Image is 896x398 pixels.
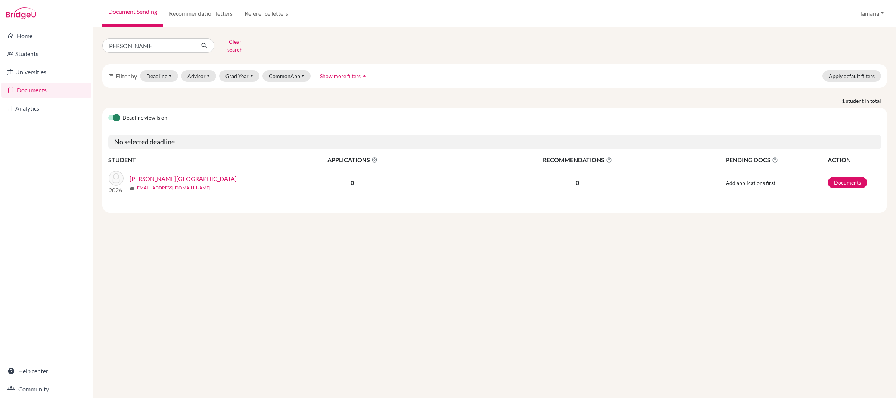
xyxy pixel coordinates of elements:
button: Apply default filters [822,70,881,82]
a: Universities [1,65,91,80]
a: Help center [1,364,91,379]
span: PENDING DOCS [726,155,827,164]
button: Advisor [181,70,217,82]
button: Deadline [140,70,178,82]
span: Deadline view is on [122,114,167,123]
th: STUDENT [108,155,258,165]
input: Find student by name... [102,38,195,53]
a: Students [1,46,91,61]
span: Show more filters [320,73,361,79]
img: WARRIER, Varsha [109,171,124,186]
span: RECOMMENDATIONS [448,155,707,164]
h5: No selected deadline [108,135,881,149]
a: Documents [1,83,91,98]
span: student in total [846,97,887,105]
strong: 1 [842,97,846,105]
span: mail [130,186,134,191]
span: Filter by [116,72,137,80]
span: Add applications first [726,180,775,186]
button: Grad Year [219,70,259,82]
i: filter_list [108,73,114,79]
a: Home [1,28,91,43]
span: APPLICATIONS [258,155,447,164]
a: [PERSON_NAME][GEOGRAPHIC_DATA] [130,174,237,183]
b: 0 [351,179,354,186]
button: Show more filtersarrow_drop_up [314,70,374,82]
img: Bridge-U [6,7,36,19]
button: Clear search [214,36,256,55]
a: Analytics [1,101,91,116]
th: ACTION [827,155,881,165]
i: arrow_drop_up [361,72,368,80]
p: 0 [448,178,707,187]
button: Tamana [856,6,887,21]
button: CommonApp [262,70,311,82]
a: Documents [828,177,867,188]
a: Community [1,382,91,397]
a: [EMAIL_ADDRESS][DOMAIN_NAME] [136,185,211,191]
p: 2026 [109,186,124,195]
